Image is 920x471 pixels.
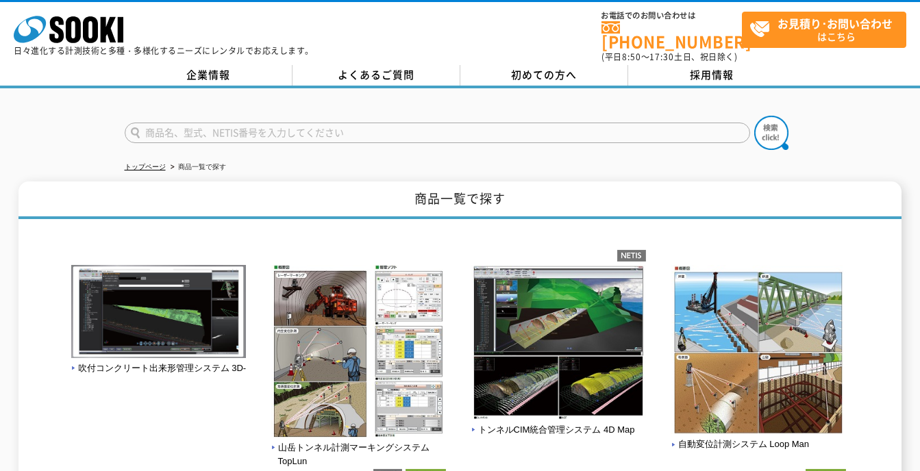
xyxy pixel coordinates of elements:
span: 17:30 [649,51,674,63]
span: はこちら [749,12,906,47]
span: (平日 ～ 土日、祝日除く) [601,51,737,63]
strong: お見積り･お問い合わせ [778,15,893,31]
a: トンネルCIM統合管理システム 4D Map [471,410,646,435]
a: よくあるご質問 [293,65,460,86]
a: お見積り･お問い合わせはこちら [742,12,906,48]
img: 自動変位計測システム Loop Man [671,265,846,438]
input: 商品名、型式、NETIS番号を入力してください [125,123,750,143]
li: 商品一覧で探す [168,160,226,175]
a: 吹付コンクリート出来形管理システム 3D- [71,348,246,373]
span: 自動変位計測システム Loop Man [671,437,809,452]
img: netis [617,250,646,262]
a: 企業情報 [125,65,293,86]
img: 山岳トンネル計測マーキングシステム TopLun [271,265,446,441]
span: 山岳トンネル計測マーキングシステム TopLun [271,441,446,470]
span: お電話でのお問い合わせは [601,12,742,20]
img: 吹付コンクリート出来形管理システム 3D- [71,265,246,361]
span: 8:50 [622,51,641,63]
span: 吹付コンクリート出来形管理システム 3D- [71,361,246,376]
span: トンネルCIM統合管理システム 4D Map [471,423,634,437]
a: 自動変位計測システム Loop Man [671,425,846,450]
img: btn_search.png [754,116,788,150]
img: トンネルCIM統合管理システム 4D Map [471,265,646,423]
p: 日々進化する計測技術と多種・多様化するニーズにレンタルでお応えします。 [14,47,314,55]
a: 初めての方へ [460,65,628,86]
a: 採用情報 [628,65,796,86]
a: 山岳トンネル計測マーキングシステム TopLun [271,428,446,467]
a: [PHONE_NUMBER] [601,21,742,49]
h1: 商品一覧で探す [18,181,902,219]
span: 初めての方へ [511,67,577,82]
a: トップページ [125,163,166,170]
